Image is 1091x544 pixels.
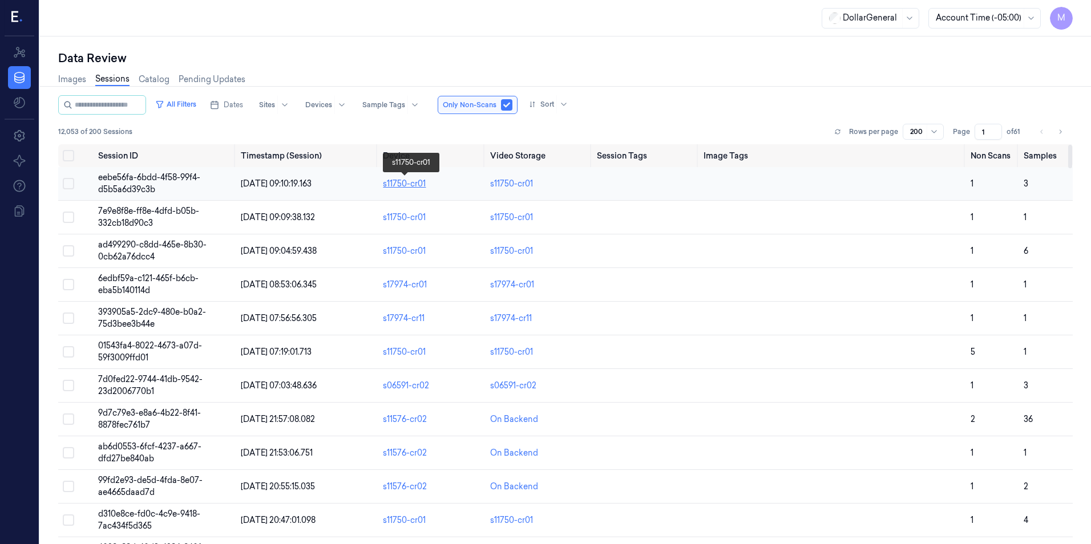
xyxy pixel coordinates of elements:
span: 1 [971,515,973,525]
button: All Filters [151,95,201,113]
span: 12,053 of 200 Sessions [58,127,132,137]
span: [DATE] 08:53:06.345 [241,279,317,290]
span: 99fd2e93-de5d-4fda-8e07-ae4665daad7d [98,475,203,497]
span: [DATE] 21:57:08.082 [241,414,315,424]
a: s11750-cr01 [490,178,533,190]
span: 1 [1024,279,1027,290]
span: 6edbf59a-c121-465f-b6cb-eba5b140114d [98,273,199,295]
a: s17974-cr01 [383,279,427,290]
a: s11750-cr01 [383,178,426,189]
span: 1 [971,481,973,492]
button: Select row [63,447,74,458]
span: 1 [1024,347,1027,357]
a: s11750-cr01 [383,212,426,222]
span: 01543fa4-8022-4673-a07d-59f3009ffd01 [98,340,202,363]
a: s11576-cr02 [383,448,427,458]
th: Video Storage [486,144,592,167]
span: 7e9e8f8e-ff8e-4dfd-b05b-332cb18d90c3 [98,206,199,228]
a: On Backend [490,413,538,425]
a: s11576-cr02 [383,414,427,424]
span: 1 [971,178,973,189]
p: Rows per page [849,127,898,137]
button: Select row [63,380,74,391]
a: s11750-cr01 [490,212,533,224]
span: [DATE] 09:04:59.438 [241,246,317,256]
a: Sessions [95,73,130,86]
span: [DATE] 07:19:01.713 [241,347,312,357]
th: Session Tags [592,144,699,167]
span: Dates [224,100,243,110]
th: Image Tags [699,144,966,167]
span: ab6d0553-6fcf-4237-a667-dfd27be840ab [98,441,201,464]
a: s11750-cr01 [490,346,533,358]
button: Select row [63,245,74,257]
span: 1 [1024,448,1027,458]
span: [DATE] 20:55:15.035 [241,481,315,492]
span: 6 [1024,246,1028,256]
span: eebe56fa-6bdd-4f58-99f4-d5b5a6d39c3b [98,172,200,194]
th: Samples [1019,144,1073,167]
button: Select row [63,514,74,526]
th: Device [378,144,485,167]
span: [DATE] 07:03:48.636 [241,380,317,391]
a: Catalog [139,74,169,86]
span: ad499290-c8dd-465e-8b30-0cb62a76dcc4 [98,239,207,262]
a: s06591-cr02 [383,380,429,391]
a: s11750-cr01 [490,514,533,526]
div: Data Review [58,50,1073,66]
span: 7d0fed22-9744-41db-9542-23d2006770b1 [98,374,203,396]
button: Select row [63,312,74,324]
span: 1 [971,246,973,256]
button: Select all [63,150,74,161]
button: Select row [63,346,74,358]
span: 5 [971,347,975,357]
span: 3 [1024,380,1028,391]
button: Select row [63,413,74,425]
a: s11576-cr02 [383,481,427,492]
a: s06591-cr02 [490,380,536,392]
a: Pending Updates [179,74,245,86]
button: Go to next page [1052,124,1068,140]
a: On Backend [490,447,538,459]
span: 1 [971,448,973,458]
button: Select row [63,279,74,290]
span: 1 [971,212,973,222]
span: d310e8ce-fd0c-4c9e-9418-7ac434f5d365 [98,509,200,531]
span: 1 [971,279,973,290]
span: 2 [971,414,975,424]
span: of 61 [1007,127,1025,137]
button: Select row [63,212,74,223]
a: s11750-cr01 [383,246,426,256]
span: Page [953,127,970,137]
span: 1 [1024,313,1027,323]
span: 1 [971,313,973,323]
a: On Backend [490,481,538,493]
a: s11750-cr01 [383,515,426,525]
th: Session ID [94,144,236,167]
span: 393905a5-2dc9-480e-b0a2-75d3bee3b44e [98,307,206,329]
span: 9d7c79e3-e8a6-4b22-8f41-8878fec761b7 [98,408,201,430]
button: M [1050,7,1073,30]
span: [DATE] 20:47:01.098 [241,515,316,525]
button: Dates [205,96,248,114]
a: s11750-cr01 [490,245,533,257]
span: Only Non-Scans [443,100,496,110]
span: [DATE] 09:10:19.163 [241,178,312,189]
th: Non Scans [966,144,1020,167]
a: s11750-cr01 [383,347,426,357]
a: Images [58,74,86,86]
nav: pagination [1034,124,1068,140]
span: 2 [1024,481,1028,492]
span: [DATE] 09:09:38.132 [241,212,315,222]
span: 1 [1024,212,1027,222]
a: s17974-cr01 [490,279,534,291]
span: 3 [1024,178,1028,189]
span: [DATE] 21:53:06.751 [241,448,313,458]
button: Select row [63,481,74,492]
span: 36 [1024,414,1033,424]
span: [DATE] 07:56:56.305 [241,313,317,323]
button: Select row [63,178,74,189]
span: 4 [1024,515,1028,525]
th: Timestamp (Session) [236,144,379,167]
